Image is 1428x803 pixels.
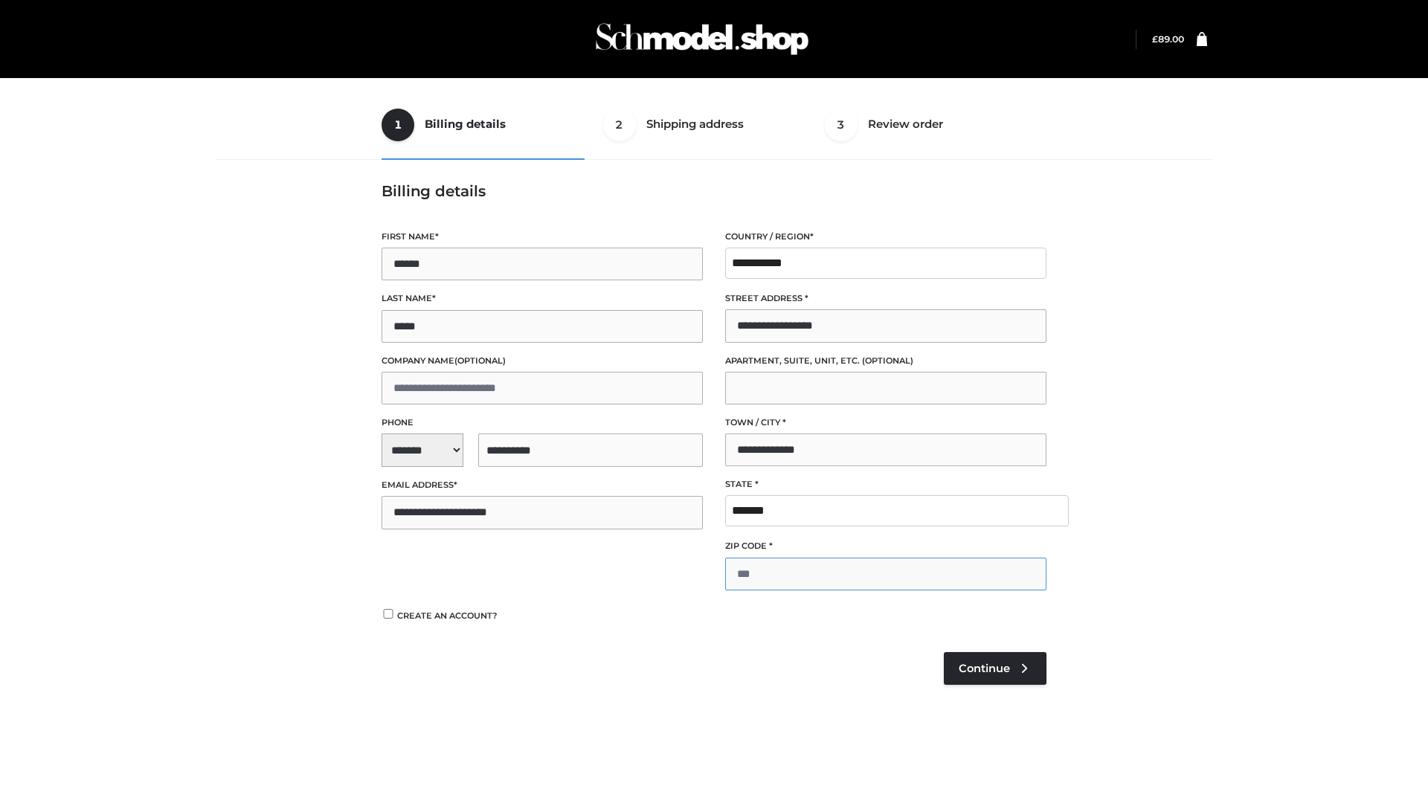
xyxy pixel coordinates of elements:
span: Create an account? [397,610,498,621]
label: Apartment, suite, unit, etc. [725,354,1046,368]
label: First name [382,230,703,244]
label: Phone [382,416,703,430]
span: (optional) [862,355,913,366]
label: Email address [382,478,703,492]
a: £89.00 [1152,33,1184,45]
a: Continue [944,652,1046,685]
bdi: 89.00 [1152,33,1184,45]
label: Last name [382,291,703,306]
span: Continue [959,662,1010,675]
label: Town / City [725,416,1046,430]
label: Street address [725,291,1046,306]
span: £ [1152,33,1158,45]
label: ZIP Code [725,539,1046,553]
label: Company name [382,354,703,368]
span: (optional) [454,355,506,366]
img: Schmodel Admin 964 [591,10,814,68]
label: Country / Region [725,230,1046,244]
input: Create an account? [382,609,395,619]
label: State [725,477,1046,491]
h3: Billing details [382,182,1046,200]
